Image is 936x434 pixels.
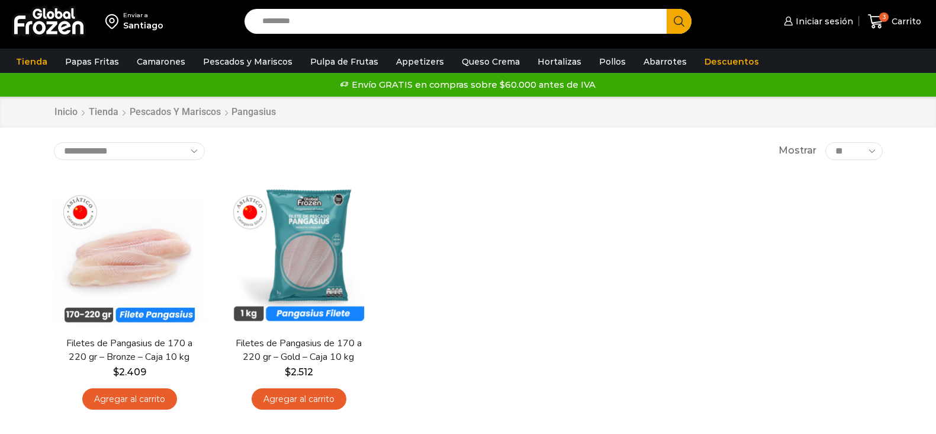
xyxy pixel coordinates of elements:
a: Pescados y Mariscos [197,50,298,73]
a: Agregar al carrito: “Filetes de Pangasius de 170 a 220 gr - Gold - Caja 10 kg” [252,388,346,410]
a: Filetes de Pangasius de 170 a 220 gr – Bronze – Caja 10 kg [61,337,197,364]
a: Tienda [88,106,119,119]
a: Tienda [10,50,53,73]
span: 3 [879,12,889,22]
span: Carrito [889,15,921,27]
div: Santiago [123,20,163,31]
a: Descuentos [699,50,765,73]
img: address-field-icon.svg [105,11,123,31]
span: Iniciar sesión [793,15,853,27]
a: Camarones [131,50,191,73]
bdi: 2.409 [113,366,146,378]
a: Agregar al carrito: “Filetes de Pangasius de 170 a 220 gr - Bronze - Caja 10 kg” [82,388,177,410]
a: Inicio [54,106,78,119]
span: $ [113,366,119,378]
a: Pulpa de Frutas [304,50,384,73]
a: Hortalizas [532,50,587,73]
a: Queso Crema [456,50,526,73]
a: Pescados y Mariscos [129,106,221,119]
a: Iniciar sesión [781,9,853,33]
span: $ [285,366,291,378]
select: Pedido de la tienda [54,142,205,160]
a: Pollos [593,50,632,73]
a: Filetes de Pangasius de 170 a 220 gr – Gold – Caja 10 kg [230,337,366,364]
a: Appetizers [390,50,450,73]
a: Abarrotes [638,50,693,73]
h1: Pangasius [231,106,276,117]
a: 3 Carrito [865,8,924,36]
div: Enviar a [123,11,163,20]
button: Search button [667,9,691,34]
nav: Breadcrumb [54,106,276,119]
bdi: 2.512 [285,366,313,378]
a: Papas Fritas [59,50,125,73]
span: Mostrar [779,144,816,158]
